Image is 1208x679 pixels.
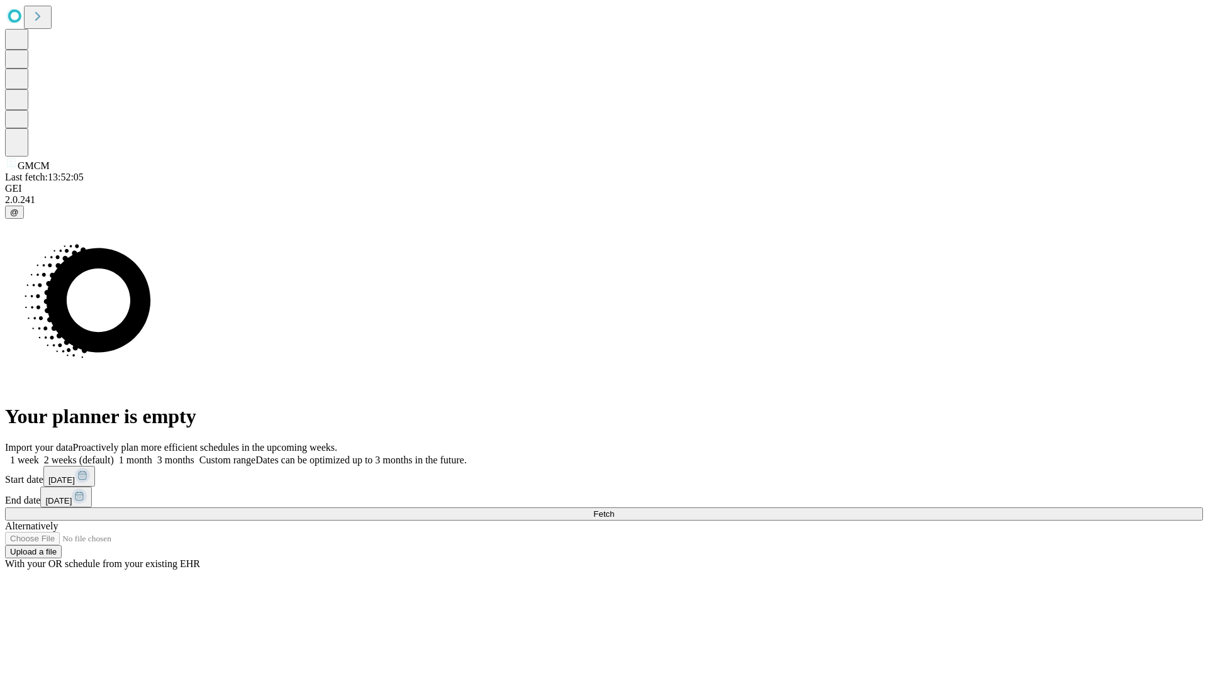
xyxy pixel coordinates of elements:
[5,558,200,569] span: With your OR schedule from your existing EHR
[593,509,614,519] span: Fetch
[73,442,337,453] span: Proactively plan more efficient schedules in the upcoming weeks.
[5,507,1203,521] button: Fetch
[5,194,1203,206] div: 2.0.241
[40,487,92,507] button: [DATE]
[5,545,62,558] button: Upload a file
[5,405,1203,428] h1: Your planner is empty
[255,455,466,465] span: Dates can be optimized up to 3 months in the future.
[5,172,84,182] span: Last fetch: 13:52:05
[43,466,95,487] button: [DATE]
[48,475,75,485] span: [DATE]
[5,442,73,453] span: Import your data
[199,455,255,465] span: Custom range
[5,206,24,219] button: @
[5,487,1203,507] div: End date
[10,455,39,465] span: 1 week
[5,466,1203,487] div: Start date
[119,455,152,465] span: 1 month
[18,160,50,171] span: GMCM
[5,521,58,531] span: Alternatively
[157,455,194,465] span: 3 months
[44,455,114,465] span: 2 weeks (default)
[10,207,19,217] span: @
[45,496,72,505] span: [DATE]
[5,183,1203,194] div: GEI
